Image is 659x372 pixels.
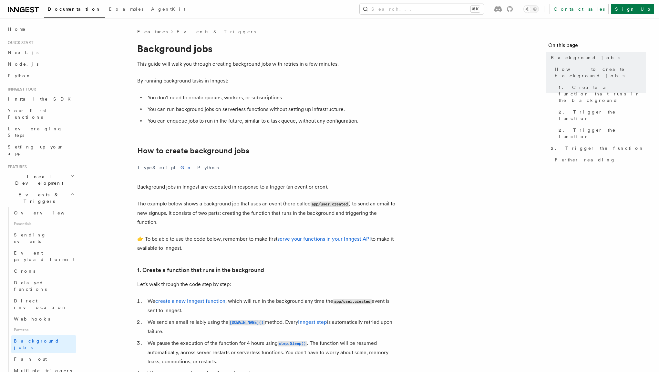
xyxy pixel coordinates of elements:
span: Local Development [5,173,70,186]
span: 1. Create a function that runs in the background [559,84,646,104]
li: You can enqueue jobs to run in the future, similar to a task queue, without any configuration. [146,116,396,126]
span: Inngest tour [5,87,36,92]
button: Search...⌘K [360,4,484,14]
a: Background jobs [548,52,646,63]
a: Python [5,70,76,82]
span: Events & Triggers [5,191,70,204]
button: Local Development [5,171,76,189]
span: Your first Functions [8,108,46,120]
a: Delayed functions [11,277,76,295]
a: How to create background jobs [137,146,249,155]
a: step.Sleep() [278,340,307,346]
a: 2. Trigger the function [556,124,646,142]
a: Home [5,23,76,35]
p: By running background tasks in Inngest: [137,76,396,85]
a: Node.js [5,58,76,70]
span: AgentKit [151,6,185,12]
span: Essentials [11,219,76,229]
button: Go [180,160,192,175]
a: Direct invocation [11,295,76,313]
span: Quick start [5,40,33,45]
a: create a new Inngest function [155,298,225,304]
span: Sending events [14,232,46,244]
button: Events & Triggers [5,189,76,207]
a: Leveraging Steps [5,123,76,141]
span: Delayed functions [14,280,47,292]
a: Overview [11,207,76,219]
span: Crons [14,268,35,274]
li: You don't need to create queues, workers, or subscriptions. [146,93,396,102]
span: Patterns [11,325,76,335]
h4: On this page [548,41,646,52]
a: Further reading [552,154,646,166]
span: Background jobs [14,338,59,350]
button: Toggle dark mode [523,5,539,13]
a: 1. Create a function that runs in the background [556,82,646,106]
code: step.Sleep() [278,341,307,346]
a: Inngest step [298,319,327,325]
a: 2. Trigger the function [548,142,646,154]
span: 2. Trigger the function [559,109,646,122]
span: Overview [14,210,80,215]
code: [DOMAIN_NAME]() [229,320,265,325]
span: Event payload format [14,250,75,262]
a: Contact sales [550,4,609,14]
a: Documentation [44,2,105,18]
h1: Background jobs [137,43,396,54]
span: Further reading [555,157,615,163]
span: Direct invocation [14,298,67,310]
a: Examples [105,2,147,17]
a: Webhooks [11,313,76,325]
a: [DOMAIN_NAME]() [229,319,265,325]
span: Background jobs [551,54,620,61]
a: Sending events [11,229,76,247]
li: We send an email reliably using the method. Every is automatically retried upon failure. [146,318,396,336]
span: 2. Trigger the function [559,127,646,140]
span: Setting up your app [8,144,63,156]
span: Documentation [48,6,101,12]
span: Python [8,73,31,78]
code: app/user.created [333,299,372,304]
span: Install the SDK [8,96,75,102]
a: Sign Up [611,4,654,14]
a: Setting up your app [5,141,76,159]
a: Next.js [5,47,76,58]
p: Background jobs in Inngest are executed in response to a trigger (an event or cron). [137,182,396,191]
span: Examples [109,6,143,12]
button: Python [197,160,221,175]
li: We , which will run in the background any time the event is sent to Inngest. [146,297,396,315]
kbd: ⌘K [471,6,480,12]
a: How to create background jobs [552,63,646,82]
p: This guide will walk you through creating background jobs with retries in a few minutes. [137,60,396,69]
p: Let's walk through the code step by step: [137,280,396,289]
span: Leveraging Steps [8,126,62,138]
p: 👉 To be able to use the code below, remember to make first to make it available to Inngest. [137,235,396,253]
a: AgentKit [147,2,189,17]
span: Node.js [8,61,38,67]
code: app/user.created [311,202,349,207]
span: Home [8,26,26,32]
a: Crons [11,265,76,277]
span: Fan out [14,356,47,362]
p: The example below shows a background job that uses an event (here called ) to send an email to ne... [137,199,396,227]
a: Event payload format [11,247,76,265]
span: Webhooks [14,316,50,322]
li: We pause the execution of the function for 4 hours using . The function will be resumed automatic... [146,339,396,366]
a: Your first Functions [5,105,76,123]
a: Background jobs [11,335,76,353]
a: Events & Triggers [177,28,256,35]
span: How to create background jobs [555,66,646,79]
a: Install the SDK [5,93,76,105]
a: 1. Create a function that runs in the background [137,266,264,275]
button: TypeScript [137,160,175,175]
a: serve your functions in your Inngest API [277,236,371,242]
a: Fan out [11,353,76,365]
span: 2. Trigger the function [551,145,644,151]
span: Features [5,164,27,170]
span: Next.js [8,50,38,55]
li: You can run background jobs on serverless functions without setting up infrastructure. [146,105,396,114]
span: Features [137,28,168,35]
a: 2. Trigger the function [556,106,646,124]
